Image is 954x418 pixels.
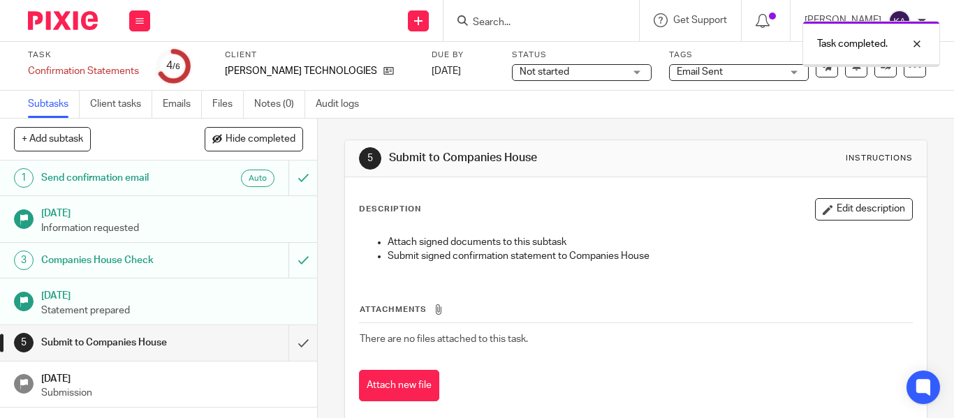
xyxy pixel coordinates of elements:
a: Emails [163,91,202,118]
span: There are no files attached to this task. [360,334,528,344]
button: + Add subtask [14,127,91,151]
a: Client tasks [90,91,152,118]
label: Client [225,50,414,61]
p: Statement prepared [41,304,304,318]
span: Not started [520,67,569,77]
a: Notes (0) [254,91,305,118]
p: Task completed. [817,37,888,51]
button: Attach new file [359,370,439,401]
div: 5 [14,333,34,352]
div: Instructions [846,153,913,164]
span: Email Sent [677,67,723,77]
h1: Submit to Companies House [41,332,197,353]
p: Description [359,204,421,215]
div: 4 [166,58,180,74]
p: [PERSON_NAME] TECHNOLOGIES LTD [225,64,376,78]
small: /6 [173,63,180,70]
h1: [DATE] [41,203,304,221]
span: Attachments [360,306,427,313]
img: svg%3E [888,10,911,32]
p: Information requested [41,221,304,235]
div: Confirmation Statements [28,64,139,78]
a: Subtasks [28,91,80,118]
div: 5 [359,147,381,170]
label: Due by [432,50,494,61]
h1: Send confirmation email [41,167,197,188]
p: Submission [41,386,304,400]
div: 1 [14,168,34,188]
div: Auto [241,170,274,187]
a: Audit logs [316,91,369,118]
button: Hide completed [205,127,303,151]
h1: Companies House Check [41,250,197,271]
h1: [DATE] [41,368,304,386]
div: 3 [14,251,34,270]
button: Edit description [815,198,913,221]
h1: Submit to Companies House [389,151,666,165]
p: Submit signed confirmation statement to Companies House [388,249,912,263]
a: Files [212,91,244,118]
span: [DATE] [432,66,461,76]
input: Search [471,17,597,29]
label: Task [28,50,139,61]
span: Hide completed [226,134,295,145]
p: Attach signed documents to this subtask [388,235,912,249]
img: Pixie [28,11,98,30]
h1: [DATE] [41,285,304,303]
